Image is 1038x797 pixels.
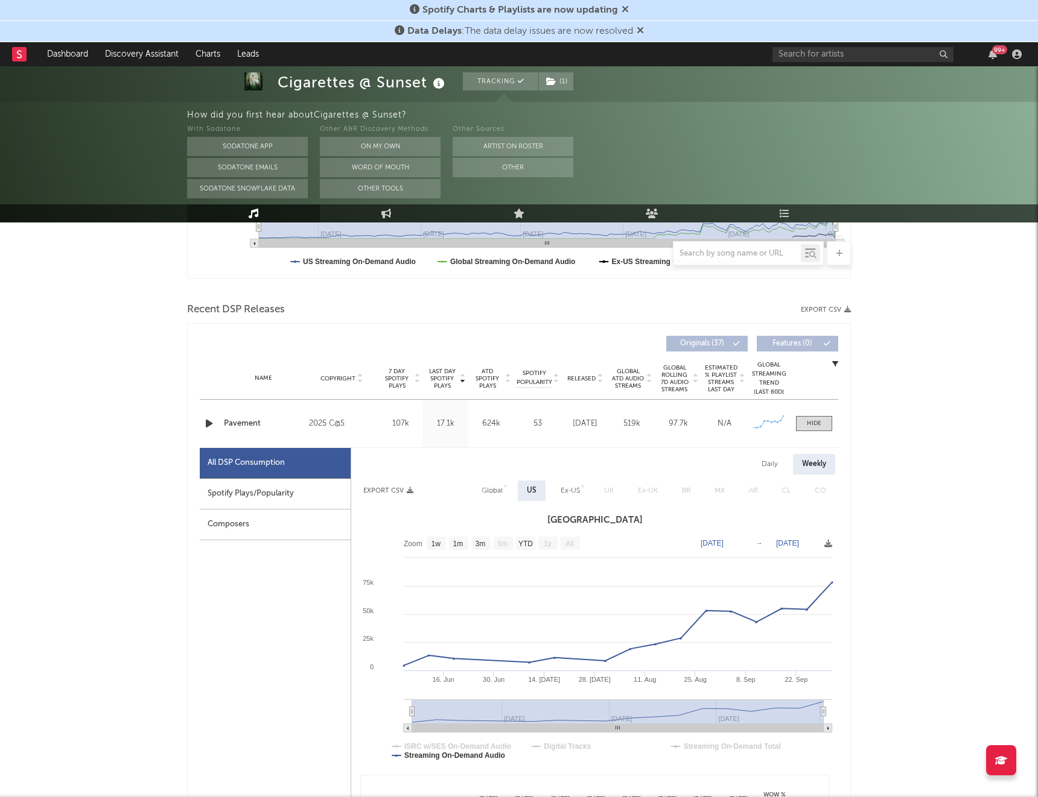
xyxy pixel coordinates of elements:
button: 99+ [989,49,997,59]
button: On My Own [320,137,441,156]
button: Originals(37) [666,336,748,351]
div: Name [224,374,303,383]
a: Pavement [224,418,303,430]
a: Dashboard [39,42,97,66]
button: Features(0) [757,336,838,351]
text: ISRC w/SES On-Demand Audio [404,742,511,751]
input: Search for artists [772,47,954,62]
a: Leads [229,42,267,66]
text: 1m [453,540,463,548]
div: [DATE] [565,418,605,430]
text: 11. Aug [634,676,656,683]
div: 107k [381,418,420,430]
text: [DATE] [701,539,724,547]
div: 99 + [992,45,1007,54]
span: Spotify Popularity [517,369,552,387]
div: 97.7k [658,418,698,430]
span: Estimated % Playlist Streams Last Day [704,364,737,393]
div: 17.1k [426,418,465,430]
button: Tracking [463,72,538,90]
div: Other Sources [453,122,573,137]
div: 624k [471,418,511,430]
span: 7 Day Spotify Plays [381,368,413,389]
text: 50k [363,607,374,614]
div: Global Streaming Trend (Last 60D) [751,361,787,397]
text: Oc… [828,230,843,238]
span: ( 1 ) [538,72,574,90]
div: Global [482,484,503,498]
span: Features ( 0 ) [765,340,820,347]
div: Other A&R Discovery Methods [320,122,441,137]
span: Global Rolling 7D Audio Streams [658,364,691,393]
a: Charts [187,42,229,66]
div: N/A [704,418,745,430]
text: 75k [363,579,374,586]
div: Weekly [793,454,835,474]
div: All DSP Consumption [208,456,285,470]
text: 6m [498,540,508,548]
text: Streaming On-Demand Audio [404,751,505,760]
text: 25. Aug [684,676,707,683]
div: All DSP Consumption [200,448,351,479]
span: Global ATD Audio Streams [611,368,645,389]
text: 1w [431,540,441,548]
text: 30. Jun [483,676,505,683]
span: Data Delays [407,27,462,36]
button: Other Tools [320,179,441,198]
span: ATD Spotify Plays [471,368,503,389]
div: US [527,484,537,498]
text: 0 [370,663,374,670]
button: Sodatone Emails [187,158,308,177]
text: 16. Jun [433,676,454,683]
text: YTD [518,540,533,548]
div: With Sodatone [187,122,308,137]
div: Ex-US [561,484,580,498]
text: 3m [476,540,486,548]
text: 22. Sep [785,676,807,683]
button: Artist on Roster [453,137,573,156]
span: Last Day Spotify Plays [426,368,458,389]
span: Dismiss [637,27,644,36]
div: Daily [753,454,787,474]
text: Streaming On-Demand Total [684,742,781,751]
button: Sodatone App [187,137,308,156]
div: Composers [200,509,351,540]
a: Discovery Assistant [97,42,187,66]
div: 2025 C@S [309,417,375,431]
button: (1) [539,72,573,90]
span: Originals ( 37 ) [674,340,730,347]
text: [DATE] [776,539,799,547]
div: Cigarettes @ Sunset [278,72,448,92]
div: 53 [517,418,559,430]
span: Recent DSP Releases [187,303,285,317]
text: 8. Sep [736,676,756,683]
text: 28. [DATE] [579,676,611,683]
button: Export CSV [801,306,851,313]
div: 519k [611,418,652,430]
span: Spotify Charts & Playlists are now updating [422,5,618,15]
h3: [GEOGRAPHIC_DATA] [351,513,838,528]
div: Spotify Plays/Popularity [200,479,351,509]
span: : The data delay issues are now resolved [407,27,633,36]
text: 25k [363,635,374,642]
text: 14. [DATE] [528,676,560,683]
span: Copyright [320,375,355,382]
text: All [565,540,573,548]
input: Search by song name or URL [673,249,801,259]
span: Released [567,375,596,382]
text: Zoom [404,540,422,548]
text: → [756,539,763,547]
button: Export CSV [363,487,413,494]
button: Word Of Mouth [320,158,441,177]
text: 1y [544,540,552,548]
button: Other [453,158,573,177]
text: Digital Tracks [544,742,591,751]
span: Dismiss [622,5,629,15]
div: How did you first hear about Cigarettes @ Sunset ? [187,108,1038,122]
button: Sodatone Snowflake Data [187,179,308,198]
